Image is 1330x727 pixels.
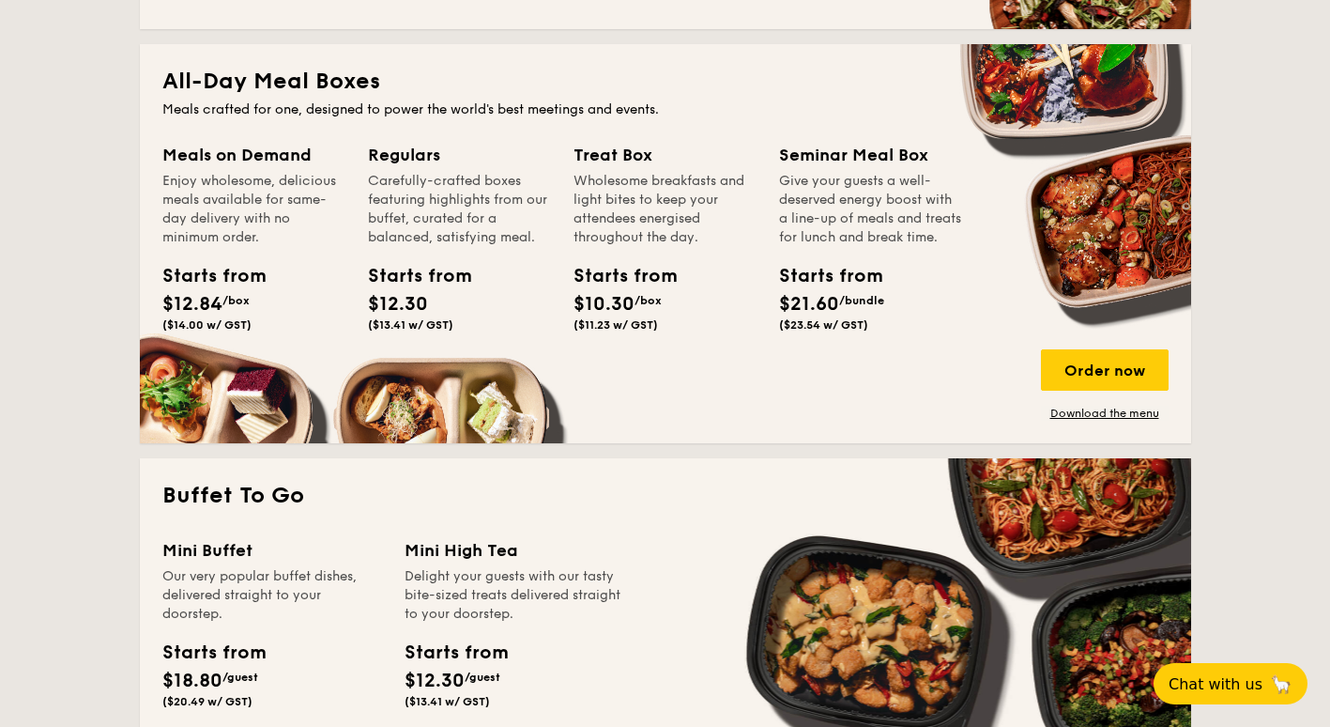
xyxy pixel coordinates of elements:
[1041,349,1169,391] div: Order now
[634,294,662,307] span: /box
[405,567,624,624] div: Delight your guests with our tasty bite-sized treats delivered straight to your doorstep.
[162,293,222,316] span: $12.84
[162,101,1169,119] div: Meals crafted for one, designed to power the world's best meetings and events.
[779,172,962,247] div: Give your guests a well-deserved energy boost with a line-up of meals and treats for lunch and br...
[779,142,962,168] div: Seminar Meal Box
[162,142,345,168] div: Meals on Demand
[368,293,428,316] span: $12.30
[1154,663,1307,704] button: Chat with us🦙
[162,567,382,624] div: Our very popular buffet dishes, delivered straight to your doorstep.
[779,262,864,290] div: Starts from
[368,142,551,168] div: Regulars
[162,172,345,247] div: Enjoy wholesome, delicious meals available for same-day delivery with no minimum order.
[405,639,507,667] div: Starts from
[162,67,1169,97] h2: All-Day Meal Boxes
[573,318,658,332] span: ($11.23 w/ GST)
[1169,675,1262,693] span: Chat with us
[162,262,247,290] div: Starts from
[405,670,465,692] span: $12.30
[573,172,757,247] div: Wholesome breakfasts and light bites to keep your attendees energised throughout the day.
[162,318,252,332] span: ($14.00 w/ GST)
[1270,673,1292,695] span: 🦙
[162,670,222,692] span: $18.80
[573,262,658,290] div: Starts from
[222,294,250,307] span: /box
[405,695,490,708] span: ($13.41 w/ GST)
[162,537,382,564] div: Mini Buffet
[465,671,500,684] span: /guest
[368,318,453,332] span: ($13.41 w/ GST)
[222,671,258,684] span: /guest
[1041,406,1169,421] a: Download the menu
[162,695,252,708] span: ($20.49 w/ GST)
[779,293,839,316] span: $21.60
[162,639,265,667] div: Starts from
[368,262,452,290] div: Starts from
[573,293,634,316] span: $10.30
[839,294,884,307] span: /bundle
[779,318,868,332] span: ($23.54 w/ GST)
[573,142,757,168] div: Treat Box
[368,172,551,247] div: Carefully-crafted boxes featuring highlights from our buffet, curated for a balanced, satisfying ...
[162,481,1169,511] h2: Buffet To Go
[405,537,624,564] div: Mini High Tea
